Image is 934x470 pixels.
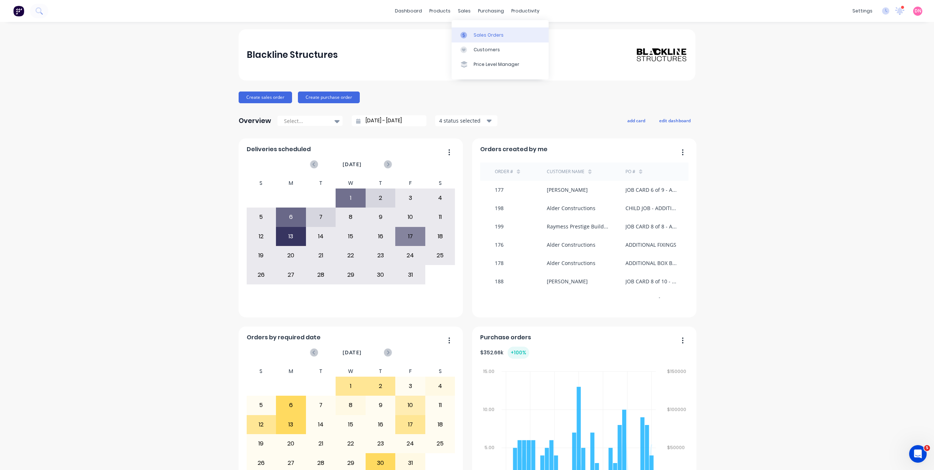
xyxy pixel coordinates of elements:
div: productivity [508,5,543,16]
div: 13 [276,415,306,434]
div: 22 [336,434,365,453]
div: Alder Constructions [547,259,595,267]
div: M [276,178,306,189]
tspan: $150000 [667,368,686,374]
div: Blackline Structures [247,48,338,62]
div: settings [849,5,876,16]
a: Sales Orders [452,27,549,42]
div: 19 [247,434,276,453]
div: 18 [426,227,455,246]
div: sales [454,5,474,16]
div: ADDITIONAL BOX BEAMS - ROOF RAISING SYSTEM [625,259,678,267]
div: purchasing [474,5,508,16]
div: 17 [396,227,425,246]
div: S [246,366,276,377]
div: 25 [426,434,455,453]
div: 1 [336,189,365,207]
div: 26 [247,265,276,284]
a: dashboard [391,5,426,16]
span: Deliveries scheduled [247,145,311,154]
div: 24 [396,246,425,265]
div: 21 [306,246,336,265]
div: Customer Name [547,168,584,175]
div: $ 352.66k [480,347,529,359]
span: Orders created by me [480,145,548,154]
div: Order # [495,168,513,175]
div: PO # [625,168,635,175]
div: 9 [366,396,395,414]
div: 5 [247,396,276,414]
div: T [366,178,396,189]
div: Sales Orders [474,32,504,38]
div: F [395,366,425,377]
div: F [395,178,425,189]
div: 23 [366,434,395,453]
div: 10 [396,396,425,414]
div: Raymess Prestige Builders Pty Ltd [547,223,610,230]
div: 6 [276,208,306,226]
div: 188 [495,277,504,285]
div: 11 [426,396,455,414]
div: 178 [495,259,504,267]
a: Price Level Manager [452,57,549,72]
div: 199 [495,223,504,230]
span: Orders by required date [247,333,321,342]
tspan: 5.00 [484,445,494,451]
div: 193 [495,296,504,303]
div: [PERSON_NAME] [547,277,588,285]
div: 8 [336,208,365,226]
button: Create sales order [239,92,292,103]
div: Alder Constructions [547,204,595,212]
div: 12 [247,415,276,434]
div: 19 [247,246,276,265]
div: 28 [306,265,336,284]
div: 11 [426,208,455,226]
div: T [306,366,336,377]
div: CHILD JOB - ADDITIONALS - OUTRIGGER AND ROOF PANELS [625,204,678,212]
div: 13 [276,227,306,246]
tspan: $100000 [667,406,686,413]
div: 3 [396,377,425,395]
div: 21 [306,434,336,453]
div: S [246,178,276,189]
div: 30 [366,265,395,284]
div: 17 [396,415,425,434]
img: Blackline Structures [636,48,687,62]
div: 176 [495,241,504,249]
div: JOB CARD 9 of 10 - REMAKE LOWER WALL FRAMES [625,296,678,303]
div: 22 [336,246,365,265]
div: JOB CARD 8 of 8 - ADDITIONAL BULKHEAD, CP & FIXINGS [625,223,678,230]
tspan: 10.00 [483,406,494,413]
div: W [336,366,366,377]
div: 6 [276,396,306,414]
div: 24 [396,434,425,453]
div: 2 [366,189,395,207]
tspan: $50000 [667,445,685,451]
span: [DATE] [343,160,362,168]
div: 16 [366,227,395,246]
span: [DATE] [343,348,362,357]
div: 4 status selected [439,117,485,124]
div: [PERSON_NAME] [547,296,588,303]
div: JOB CARD 6 of 9 - ADDITIONAL CHANNELS, TOP CHORD, REWORK JOISTS [625,186,678,194]
div: 23 [366,246,395,265]
div: ADDITIONAL FIXINGS [625,241,676,249]
div: 20 [276,246,306,265]
div: 1 [336,377,365,395]
div: 9 [366,208,395,226]
div: 8 [336,396,365,414]
div: Alder Constructions [547,241,595,249]
div: 2 [366,377,395,395]
div: 31 [396,265,425,284]
div: M [276,366,306,377]
span: 5 [924,445,930,451]
div: 15 [336,227,365,246]
button: add card [623,116,650,125]
span: Purchase orders [480,333,531,342]
iframe: Intercom live chat [909,445,927,463]
div: products [426,5,454,16]
div: 4 [426,377,455,395]
div: 14 [306,227,336,246]
div: T [366,366,396,377]
tspan: 15.00 [483,368,494,374]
